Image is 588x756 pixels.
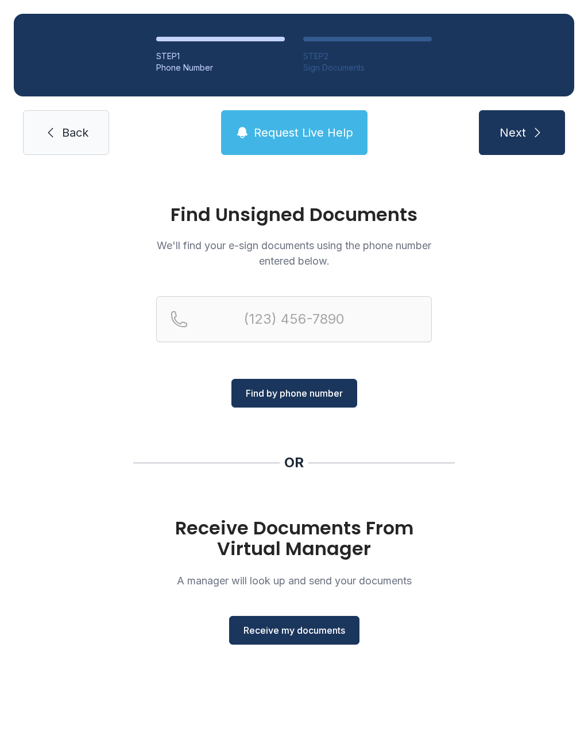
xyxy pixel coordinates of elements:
span: Back [62,125,88,141]
div: STEP 2 [303,51,432,62]
span: Receive my documents [243,623,345,637]
h1: Find Unsigned Documents [156,206,432,224]
div: STEP 1 [156,51,285,62]
span: Find by phone number [246,386,343,400]
input: Reservation phone number [156,296,432,342]
p: A manager will look up and send your documents [156,573,432,588]
div: OR [284,453,304,472]
span: Request Live Help [254,125,353,141]
span: Next [500,125,526,141]
div: Sign Documents [303,62,432,73]
div: Phone Number [156,62,285,73]
p: We'll find your e-sign documents using the phone number entered below. [156,238,432,269]
h1: Receive Documents From Virtual Manager [156,518,432,559]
